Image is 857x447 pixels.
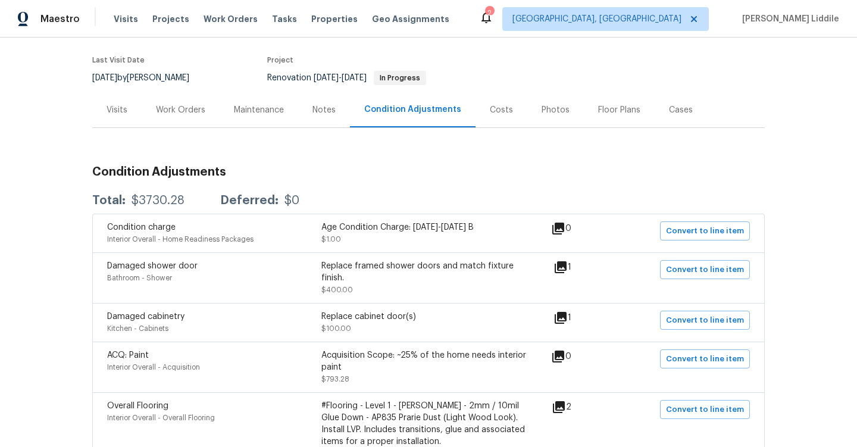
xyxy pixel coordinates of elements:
[314,74,367,82] span: -
[220,195,279,207] div: Deferred:
[92,74,117,82] span: [DATE]
[372,13,449,25] span: Geo Assignments
[312,104,336,116] div: Notes
[107,236,254,243] span: Interior Overall - Home Readiness Packages
[666,403,744,417] span: Convert to line item
[152,13,189,25] span: Projects
[107,223,176,232] span: Condition charge
[92,57,145,64] span: Last Visit Date
[107,312,184,321] span: Damaged cabinetry
[321,260,536,284] div: Replace framed shower doors and match fixture finish.
[666,352,744,366] span: Convert to line item
[551,221,609,236] div: 0
[552,400,609,414] div: 2
[107,325,168,332] span: Kitchen - Cabinets
[107,364,200,371] span: Interior Overall - Acquisition
[321,376,349,383] span: $793.28
[107,351,149,360] span: ACQ: Paint
[321,349,536,373] div: Acquisition Scope: ~25% of the home needs interior paint
[114,13,138,25] span: Visits
[267,57,293,64] span: Project
[553,311,609,325] div: 1
[342,74,367,82] span: [DATE]
[92,195,126,207] div: Total:
[267,74,426,82] span: Renovation
[660,260,750,279] button: Convert to line item
[485,7,493,19] div: 2
[156,104,205,116] div: Work Orders
[107,262,198,270] span: Damaged shower door
[311,13,358,25] span: Properties
[321,311,536,323] div: Replace cabinet door(s)
[321,221,536,233] div: Age Condition Charge: [DATE]-[DATE] B
[284,195,299,207] div: $0
[314,74,339,82] span: [DATE]
[321,325,351,332] span: $100.00
[375,74,425,82] span: In Progress
[551,349,609,364] div: 0
[666,263,744,277] span: Convert to line item
[666,224,744,238] span: Convert to line item
[512,13,681,25] span: [GEOGRAPHIC_DATA], [GEOGRAPHIC_DATA]
[598,104,640,116] div: Floor Plans
[553,260,609,274] div: 1
[660,311,750,330] button: Convert to line item
[660,400,750,419] button: Convert to line item
[321,236,341,243] span: $1.00
[40,13,80,25] span: Maestro
[737,13,839,25] span: [PERSON_NAME] Liddile
[92,166,765,178] h3: Condition Adjustments
[107,402,168,410] span: Overall Flooring
[669,104,693,116] div: Cases
[542,104,570,116] div: Photos
[107,104,127,116] div: Visits
[666,314,744,327] span: Convert to line item
[107,274,172,282] span: Bathroom - Shower
[660,221,750,240] button: Convert to line item
[490,104,513,116] div: Costs
[364,104,461,115] div: Condition Adjustments
[92,71,204,85] div: by [PERSON_NAME]
[107,414,215,421] span: Interior Overall - Overall Flooring
[234,104,284,116] div: Maintenance
[132,195,184,207] div: $3730.28
[321,286,353,293] span: $400.00
[272,15,297,23] span: Tasks
[204,13,258,25] span: Work Orders
[660,349,750,368] button: Convert to line item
